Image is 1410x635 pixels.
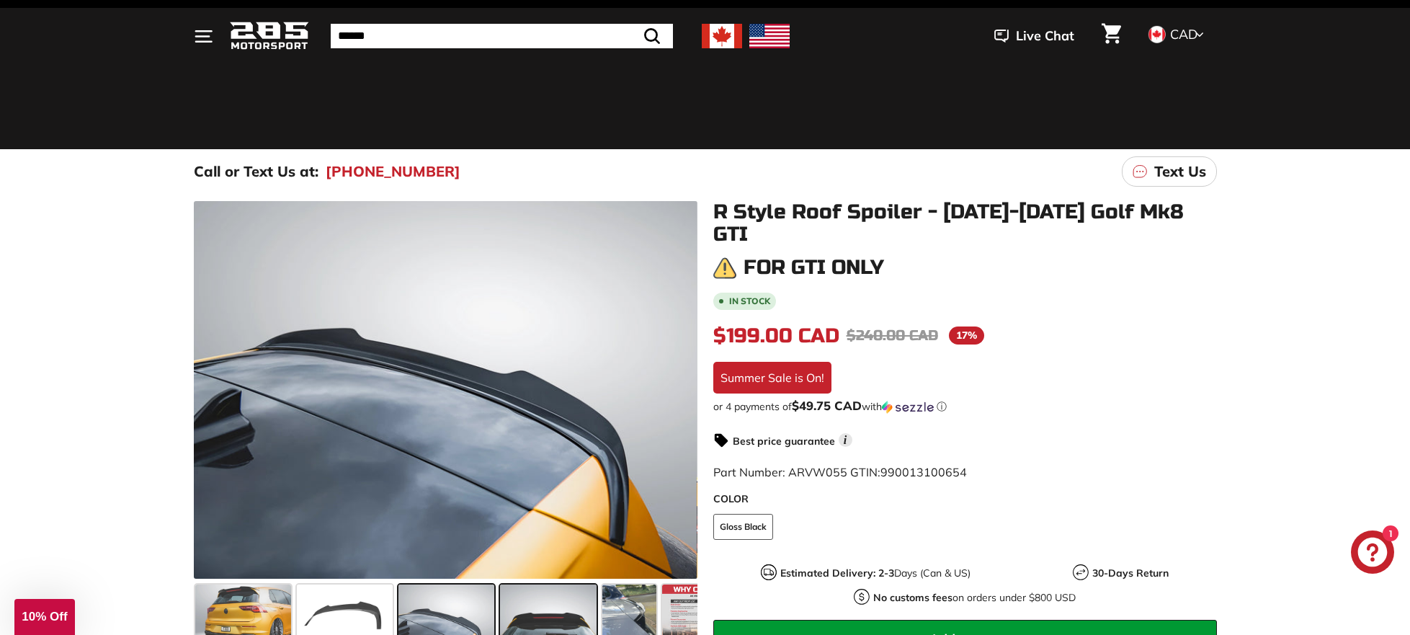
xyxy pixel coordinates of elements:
[713,201,1217,246] h1: R Style Roof Spoiler - [DATE]-[DATE] Golf Mk8 GTI
[22,610,67,623] span: 10% Off
[331,24,673,48] input: Search
[1154,161,1206,182] p: Text Us
[729,297,770,306] b: In stock
[1016,27,1074,45] span: Live Chat
[949,327,984,345] span: 17%
[713,324,839,348] span: $199.00 CAD
[780,567,894,580] strong: Estimated Delivery: 2-3
[780,566,971,581] p: Days (Can & US)
[230,19,309,53] img: Logo_285_Motorsport_areodynamics_components
[1093,12,1130,61] a: Cart
[880,465,967,479] span: 990013100654
[839,433,852,447] span: i
[194,161,318,182] p: Call or Text Us at:
[847,327,938,345] span: $240.00 CAD
[326,161,460,182] a: [PHONE_NUMBER]
[713,492,1217,507] label: COLOR
[744,257,884,279] h3: For GTI only
[1347,530,1398,577] inbox-online-store-chat: Shopify online store chat
[792,398,862,413] span: $49.75 CAD
[713,257,736,280] img: warning.png
[713,465,967,479] span: Part Number: ARVW055 GTIN:
[713,399,1217,414] div: or 4 payments of with
[882,401,934,414] img: Sezzle
[1122,156,1217,187] a: Text Us
[713,399,1217,414] div: or 4 payments of$49.75 CADwithSezzle Click to learn more about Sezzle
[14,599,75,635] div: 10% Off
[1092,567,1169,580] strong: 30-Days Return
[976,18,1093,54] button: Live Chat
[1170,26,1197,43] span: CAD
[713,362,831,394] div: Summer Sale is On!
[873,591,952,604] strong: No customs fees
[873,590,1076,605] p: on orders under $800 USD
[733,435,835,448] strong: Best price guarantee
